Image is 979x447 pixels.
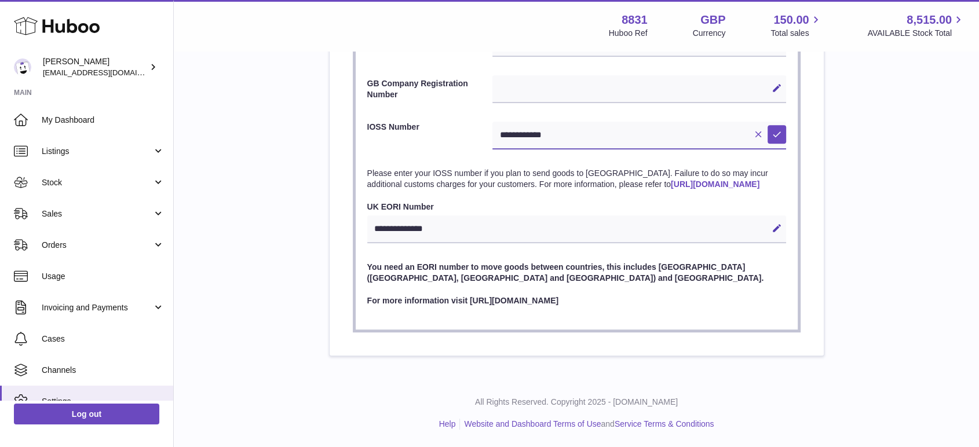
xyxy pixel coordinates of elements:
[42,271,165,282] span: Usage
[867,28,965,39] span: AVAILABLE Stock Total
[367,168,786,190] p: Please enter your IOSS number if you plan to send goods to [GEOGRAPHIC_DATA]. Failure to do so ma...
[460,419,714,430] li: and
[367,295,786,306] p: For more information visit [URL][DOMAIN_NAME]
[42,302,152,313] span: Invoicing and Payments
[14,58,31,76] img: internalAdmin-8831@internal.huboo.com
[42,177,152,188] span: Stock
[14,404,159,424] a: Log out
[671,179,759,189] a: [URL][DOMAIN_NAME]
[367,78,493,100] label: GB Company Registration Number
[43,68,170,77] span: [EMAIL_ADDRESS][DOMAIN_NAME]
[615,419,714,428] a: Service Terms & Conditions
[867,12,965,39] a: 8,515.00 AVAILABLE Stock Total
[622,12,648,28] strong: 8831
[367,262,786,284] p: You need an EORI number to move goods between countries, this includes [GEOGRAPHIC_DATA] ([GEOGRA...
[42,146,152,157] span: Listings
[770,12,822,39] a: 150.00 Total sales
[693,28,726,39] div: Currency
[42,208,152,219] span: Sales
[367,122,493,146] label: IOSS Number
[43,56,147,78] div: [PERSON_NAME]
[907,12,952,28] span: 8,515.00
[700,12,725,28] strong: GBP
[42,365,165,376] span: Channels
[183,397,970,408] p: All Rights Reserved. Copyright 2025 - [DOMAIN_NAME]
[367,201,786,212] label: UK EORI Number
[439,419,456,428] a: Help
[770,28,822,39] span: Total sales
[42,240,152,251] span: Orders
[42,115,165,126] span: My Dashboard
[609,28,648,39] div: Huboo Ref
[464,419,601,428] a: Website and Dashboard Terms of Use
[42,396,165,407] span: Settings
[42,334,165,345] span: Cases
[773,12,809,28] span: 150.00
